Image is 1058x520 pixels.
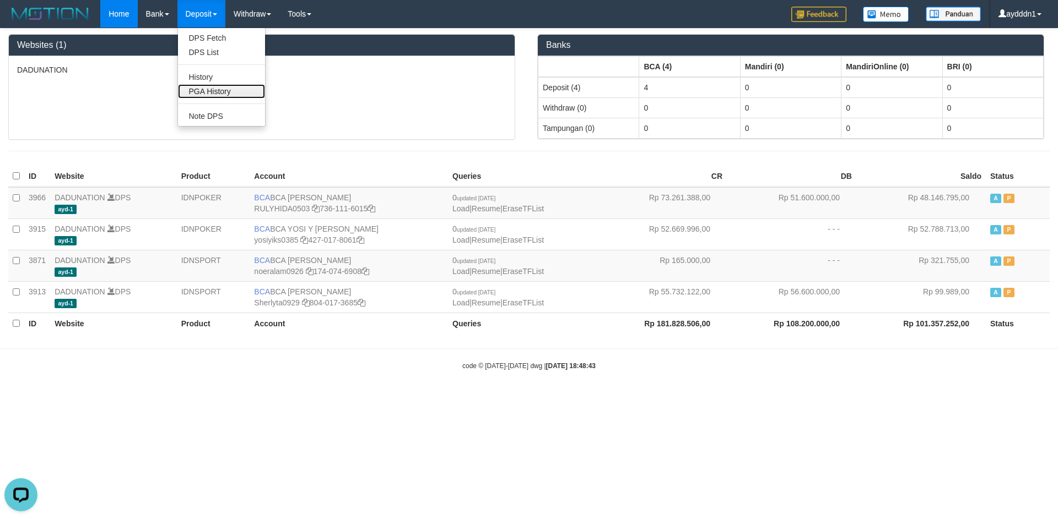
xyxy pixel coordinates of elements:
th: ID [24,166,50,187]
th: Status [986,313,1050,334]
td: Withdraw (0) [538,97,639,118]
td: 0 [942,118,1043,138]
a: Copy RULYHIDA0503 to clipboard [312,204,320,213]
a: Load [452,236,469,244]
th: Queries [448,166,597,187]
td: 0 [942,97,1043,118]
td: 0 [639,97,740,118]
td: Deposit (4) [538,77,639,98]
span: | | [452,256,544,276]
img: panduan.png [926,7,981,21]
td: - - - [727,250,856,281]
th: Website [50,166,177,187]
th: Group: activate to sort column ascending [841,56,942,77]
td: Rp 51.600.000,00 [727,187,856,219]
td: 0 [639,118,740,138]
span: ayd-1 [55,267,77,277]
span: Active [990,288,1001,297]
td: IDNPOKER [177,218,250,250]
a: DADUNATION [55,256,105,265]
td: IDNSPORT [177,281,250,313]
td: BCA [PERSON_NAME] 804-017-3685 [250,281,448,313]
img: MOTION_logo.png [8,6,92,22]
th: CR [597,166,727,187]
th: Rp 108.200.000,00 [727,313,856,334]
h3: Websites (1) [17,40,506,50]
a: Sherlyta0929 [254,298,300,307]
td: 0 [841,77,942,98]
a: Copy yosiyiks0385 to clipboard [300,236,308,244]
td: 4 [639,77,740,98]
th: ID [24,313,50,334]
td: BCA [PERSON_NAME] 174-074-6908 [250,250,448,281]
td: DPS [50,218,177,250]
a: DADUNATION [55,193,105,202]
td: Rp 165.000,00 [597,250,727,281]
span: updated [DATE] [457,227,495,233]
a: yosiyiks0385 [254,236,298,244]
td: Rp 52.669.996,00 [597,218,727,250]
span: ayd-1 [55,236,77,245]
td: 0 [740,97,841,118]
a: Resume [472,204,500,213]
a: DPS Fetch [178,31,265,45]
span: ayd-1 [55,205,77,214]
span: Active [990,194,1001,203]
span: 0 [452,287,495,296]
span: Paused [1003,225,1014,234]
td: DPS [50,281,177,313]
a: DPS List [178,45,265,59]
button: Open LiveChat chat widget [4,4,37,37]
th: Saldo [856,166,986,187]
td: IDNPOKER [177,187,250,219]
a: Load [452,204,469,213]
span: 0 [452,225,495,233]
a: EraseTFList [503,298,544,307]
th: Group: activate to sort column ascending [942,56,1043,77]
td: Rp 321.755,00 [856,250,986,281]
td: Rp 73.261.388,00 [597,187,727,219]
span: Paused [1003,288,1014,297]
span: BCA [254,225,270,233]
a: Note DPS [178,109,265,123]
td: 3966 [24,187,50,219]
td: 3913 [24,281,50,313]
td: - - - [727,218,856,250]
span: BCA [254,193,270,202]
a: Copy 4270178061 to clipboard [357,236,364,244]
td: Rp 48.146.795,00 [856,187,986,219]
th: Group: activate to sort column ascending [740,56,841,77]
a: Copy 1740746908 to clipboard [361,267,369,276]
th: Product [177,313,250,334]
span: Paused [1003,256,1014,266]
th: Queries [448,313,597,334]
span: Active [990,225,1001,234]
span: BCA [254,287,270,296]
a: Copy 8040173685 to clipboard [358,298,365,307]
td: Rp 52.788.713,00 [856,218,986,250]
a: DADUNATION [55,287,105,296]
td: BCA YOSI Y [PERSON_NAME] 427-017-8061 [250,218,448,250]
a: Copy 7361116015 to clipboard [368,204,375,213]
td: 0 [740,77,841,98]
td: 3915 [24,218,50,250]
a: Resume [472,298,500,307]
span: updated [DATE] [457,258,495,264]
a: Copy noeralam0926 to clipboard [306,267,314,276]
small: code © [DATE]-[DATE] dwg | [462,362,596,370]
a: History [178,70,265,84]
th: Account [250,166,448,187]
td: Rp 99.989,00 [856,281,986,313]
td: 3871 [24,250,50,281]
th: Status [986,166,1050,187]
img: Button%20Memo.svg [863,7,909,22]
th: Website [50,313,177,334]
th: Group: activate to sort column ascending [639,56,740,77]
td: Tampungan (0) [538,118,639,138]
strong: [DATE] 18:48:43 [546,362,596,370]
th: Rp 181.828.506,00 [597,313,727,334]
span: BCA [254,256,270,265]
td: DPS [50,187,177,219]
span: 0 [452,256,495,265]
th: Account [250,313,448,334]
